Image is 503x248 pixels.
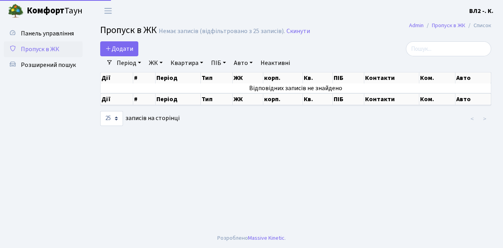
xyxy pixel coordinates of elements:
[263,72,303,83] th: корп.
[114,56,144,70] a: Період
[364,72,419,83] th: Контакти
[248,234,285,242] a: Massive Kinetic
[100,111,180,126] label: записів на сторінці
[455,72,491,83] th: Авто
[333,72,364,83] th: ПІБ
[233,93,263,105] th: ЖК
[333,93,364,105] th: ПІБ
[469,6,494,16] a: ВЛ2 -. К.
[257,56,293,70] a: Неактивні
[419,93,455,105] th: Ком.
[465,21,491,30] li: Список
[146,56,166,70] a: ЖК
[101,83,491,93] td: Відповідних записів не знайдено
[100,111,123,126] select: записів на сторінці
[432,21,465,30] a: Пропуск в ЖК
[101,93,133,105] th: Дії
[409,21,424,30] a: Admin
[303,93,333,105] th: Кв.
[27,4,83,18] span: Таун
[469,7,494,15] b: ВЛ2 -. К.
[286,28,310,35] a: Скинути
[167,56,206,70] a: Квартира
[303,72,333,83] th: Кв.
[156,93,201,105] th: Період
[208,56,229,70] a: ПІБ
[100,23,157,37] span: Пропуск в ЖК
[21,45,59,54] span: Пропуск в ЖК
[201,93,233,105] th: Тип
[8,3,24,19] img: logo.png
[217,234,286,242] div: Розроблено .
[27,4,64,17] b: Комфорт
[455,93,491,105] th: Авто
[4,41,83,57] a: Пропуск в ЖК
[233,72,263,83] th: ЖК
[101,72,133,83] th: Дії
[105,44,133,53] span: Додати
[263,93,303,105] th: корп.
[201,72,233,83] th: Тип
[98,4,118,17] button: Переключити навігацію
[231,56,256,70] a: Авто
[133,93,155,105] th: #
[419,72,455,83] th: Ком.
[406,41,491,56] input: Пошук...
[21,61,76,69] span: Розширений пошук
[4,26,83,41] a: Панель управління
[4,57,83,73] a: Розширений пошук
[397,17,503,34] nav: breadcrumb
[156,72,201,83] th: Період
[133,72,155,83] th: #
[364,93,419,105] th: Контакти
[21,29,74,38] span: Панель управління
[100,41,138,56] a: Додати
[159,28,285,35] div: Немає записів (відфільтровано з 25 записів).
